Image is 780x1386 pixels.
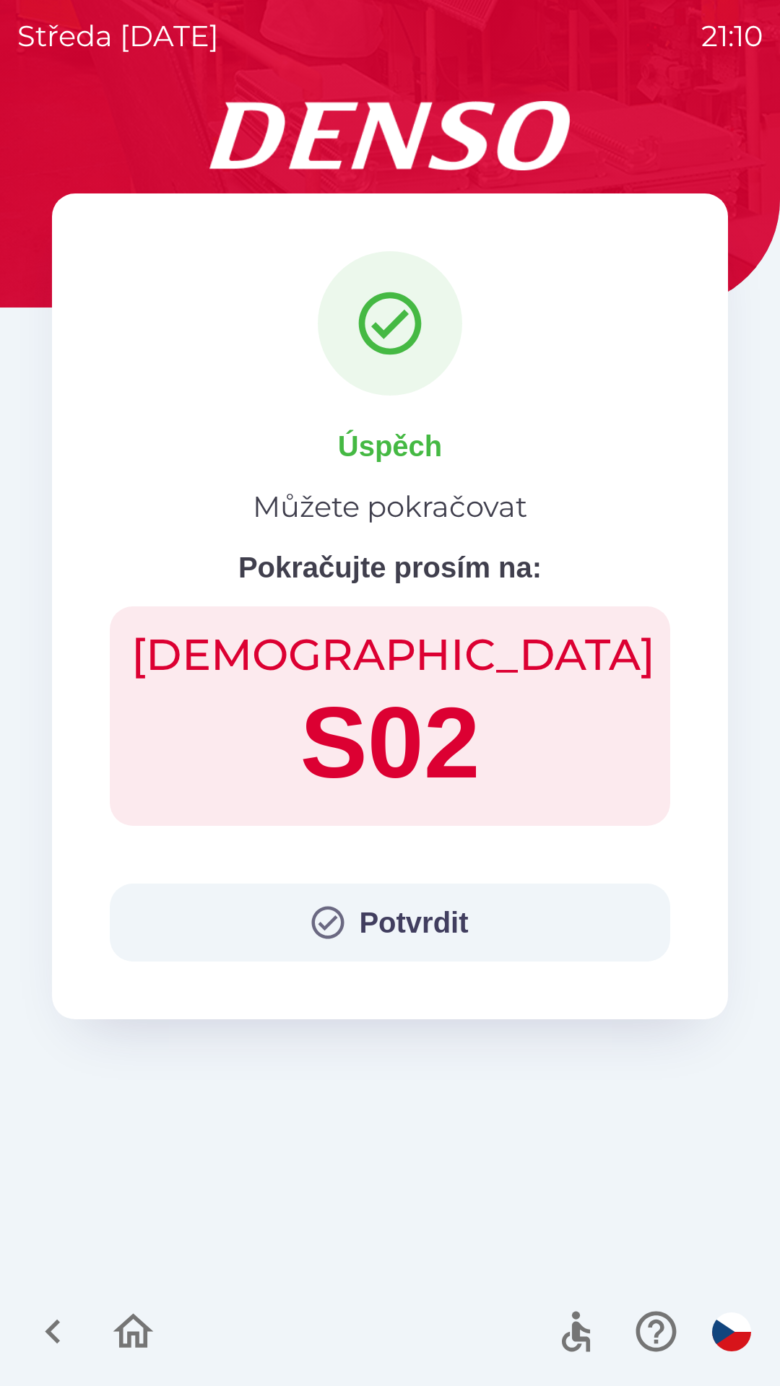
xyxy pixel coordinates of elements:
[110,884,670,962] button: Potvrdit
[17,14,219,58] p: středa [DATE]
[131,681,649,804] h1: S02
[253,485,527,528] p: Můžete pokračovat
[131,628,649,681] h2: [DEMOGRAPHIC_DATA]
[712,1312,751,1351] img: cs flag
[338,424,443,468] p: Úspěch
[52,101,728,170] img: Logo
[701,14,763,58] p: 21:10
[238,546,542,589] p: Pokračujte prosím na:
